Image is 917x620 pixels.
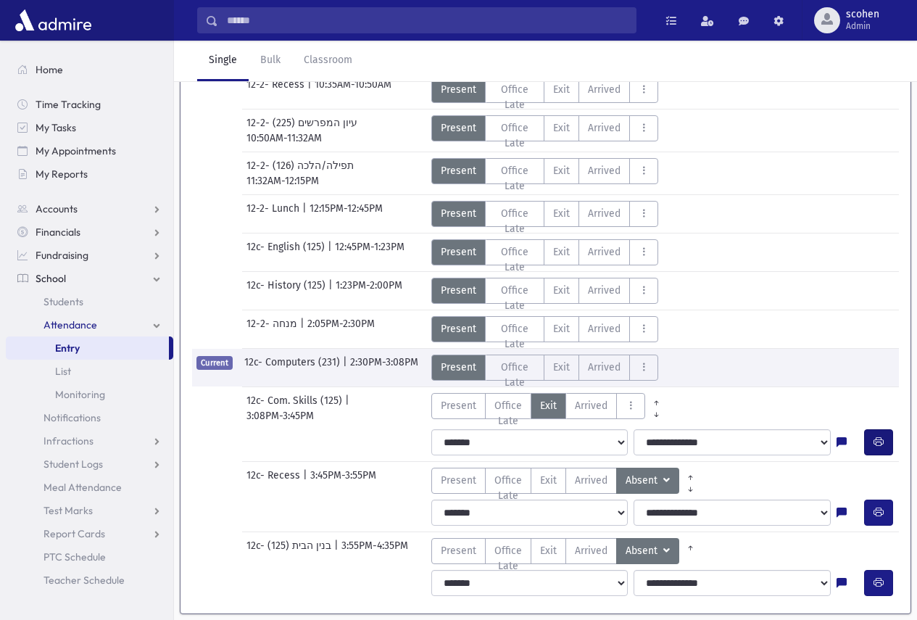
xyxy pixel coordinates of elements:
span: Students [43,295,83,308]
div: AttTypes [431,201,659,227]
span: Present [441,473,476,488]
span: 3:08PM-3:45PM [246,408,314,423]
input: Search [218,7,636,33]
span: Teacher Schedule [43,574,125,587]
span: Admin [846,20,879,32]
span: | [345,393,352,408]
span: Office Late [494,398,522,429]
span: Arrived [575,398,607,413]
span: Present [441,543,476,558]
span: | [343,355,350,381]
a: Infractions [6,429,173,452]
a: My Tasks [6,116,173,139]
span: Infractions [43,434,94,447]
span: Arrived [588,360,621,375]
span: Present [441,120,476,136]
a: Single [197,41,249,81]
span: Student Logs [43,458,103,471]
span: Office Late [494,163,536,194]
span: Office Late [494,283,536,313]
span: List [55,365,71,378]
span: Attendance [43,318,97,331]
span: Exit [540,398,557,413]
span: 2:30PM-3:08PM [350,355,418,381]
span: 12:15PM-12:45PM [310,201,383,227]
span: 12c- בנין הבית (125) [246,538,334,564]
a: Monitoring [6,383,173,406]
div: AttTypes [431,278,659,304]
span: Exit [553,82,570,97]
span: Present [441,321,476,336]
span: School [36,272,66,285]
span: 12-2- עיון המפרשים (225) [246,115,360,131]
span: Exit [553,321,570,336]
span: Office Late [494,206,536,236]
span: Exit [553,206,570,221]
div: AttTypes [431,115,659,141]
span: Monitoring [55,388,105,401]
span: | [307,77,315,103]
div: AttTypes [431,468,702,494]
span: | [328,239,335,265]
a: Test Marks [6,499,173,522]
span: Fundraising [36,249,88,262]
a: PTC Schedule [6,545,173,569]
span: 12-2- תפילה/הלכה (126) [246,158,357,173]
a: Report Cards [6,522,173,545]
div: AttTypes [431,393,668,419]
span: Office Late [494,360,536,390]
span: Absent [626,543,660,559]
span: 12c- Com. Skills (125) [246,393,345,408]
a: List [6,360,173,383]
button: Absent [616,538,679,564]
span: Exit [553,283,570,298]
a: Student Logs [6,452,173,476]
a: Bulk [249,41,292,81]
a: Accounts [6,197,173,220]
span: My Appointments [36,144,116,157]
span: 12c- Recess [246,468,303,494]
span: Present [441,82,476,97]
span: Time Tracking [36,98,101,111]
span: Entry [55,342,80,355]
span: Arrived [575,473,607,488]
span: scohen [846,9,879,20]
div: AttTypes [431,77,659,103]
span: Arrived [588,120,621,136]
span: Exit [553,163,570,178]
img: AdmirePro [12,6,95,35]
span: Notifications [43,411,101,424]
span: My Reports [36,168,88,181]
span: Arrived [588,244,621,260]
span: 12c- Computers (231) [244,355,343,381]
span: Exit [553,244,570,260]
span: Test Marks [43,504,93,517]
span: Absent [626,473,660,489]
span: 10:50AM-11:32AM [246,131,322,146]
a: School [6,267,173,290]
span: Meal Attendance [43,481,122,494]
span: Office Late [494,120,536,151]
a: Meal Attendance [6,476,173,499]
span: 10:35AM-10:50AM [315,77,391,103]
span: Arrived [588,82,621,97]
span: Office Late [494,543,522,574]
a: Notifications [6,406,173,429]
span: Arrived [588,321,621,336]
div: AttTypes [431,538,702,564]
span: 12:45PM-1:23PM [335,239,404,265]
span: Present [441,163,476,178]
span: Present [441,206,476,221]
span: Report Cards [43,527,105,540]
span: Office Late [494,82,536,112]
span: Exit [540,543,557,558]
span: Exit [553,120,570,136]
a: My Appointments [6,139,173,162]
span: Present [441,244,476,260]
span: | [334,538,341,564]
div: AttTypes [431,158,659,184]
span: Present [441,398,476,413]
span: | [302,201,310,227]
span: Exit [540,473,557,488]
span: 12c- English (125) [246,239,328,265]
